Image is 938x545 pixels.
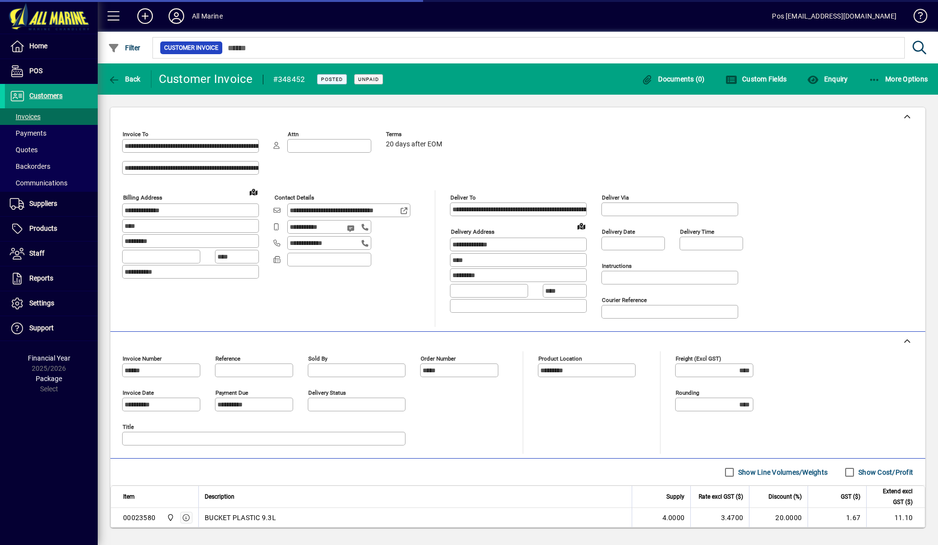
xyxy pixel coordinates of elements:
a: Communications [5,175,98,191]
a: Products [5,217,98,241]
span: Package [36,375,62,383]
span: Backorders [10,162,50,170]
a: Home [5,34,98,59]
button: Documents (0) [639,70,707,88]
span: Discount (%) [768,491,802,502]
mat-label: Invoice To [123,131,149,138]
div: Customer Invoice [159,71,253,87]
div: Pos [EMAIL_ADDRESS][DOMAIN_NAME] [772,8,896,24]
span: Support [29,324,54,332]
div: 00023580 [123,513,155,523]
mat-label: Instructions [602,262,632,269]
span: Custom Fields [725,75,787,83]
span: More Options [869,75,928,83]
span: Documents (0) [641,75,705,83]
label: Show Cost/Profit [856,467,913,477]
div: 3.4700 [697,513,743,523]
a: Suppliers [5,192,98,216]
a: Staff [5,242,98,266]
a: Payments [5,125,98,141]
span: BUCKET PLASTIC 9.3L [205,513,276,523]
td: 11.10 [866,508,925,527]
mat-label: Delivery date [602,228,635,235]
mat-label: Courier Reference [602,297,647,303]
span: Staff [29,249,44,257]
mat-label: Title [123,424,134,430]
a: View on map [574,218,589,234]
mat-label: Rounding [676,389,699,396]
span: Suppliers [29,200,57,207]
td: 20.0000 [749,508,808,527]
span: POS [29,67,43,75]
a: Support [5,316,98,341]
mat-label: Attn [288,131,298,138]
span: Financial Year [28,354,70,362]
span: Quotes [10,146,38,154]
mat-label: Payment due [215,389,248,396]
span: Item [123,491,135,502]
a: POS [5,59,98,83]
td: 1.67 [808,508,866,527]
a: Invoices [5,108,98,125]
span: Products [29,224,57,232]
span: Communications [10,179,67,187]
span: 20 days after EOM [386,141,442,148]
span: 4.0000 [662,513,685,523]
button: Filter [106,39,143,57]
a: Knowledge Base [906,2,926,34]
mat-label: Order number [421,355,456,362]
span: Filter [108,44,141,52]
a: Backorders [5,158,98,175]
button: Enquiry [805,70,850,88]
mat-label: Product location [538,355,582,362]
span: Customers [29,92,63,100]
mat-label: Deliver via [602,194,629,201]
span: Extend excl GST ($) [873,486,913,507]
a: View on map [246,184,261,200]
a: Settings [5,291,98,316]
span: Posted [321,76,343,82]
label: Show Line Volumes/Weights [736,467,828,477]
span: Reports [29,274,53,282]
mat-label: Reference [215,355,240,362]
mat-label: Sold by [308,355,327,362]
app-page-header-button: Back [98,70,151,88]
span: Settings [29,299,54,307]
mat-label: Freight (excl GST) [676,355,721,362]
span: Unpaid [358,76,379,82]
mat-label: Invoice number [123,355,162,362]
span: Rate excl GST ($) [699,491,743,502]
span: Payments [10,129,46,137]
span: Enquiry [807,75,848,83]
button: Add [129,7,161,25]
button: More Options [866,70,931,88]
button: Profile [161,7,192,25]
span: Customer Invoice [164,43,218,53]
span: Port Road [164,512,175,523]
span: Supply [666,491,684,502]
span: Back [108,75,141,83]
span: Invoices [10,113,41,121]
mat-label: Delivery status [308,389,346,396]
a: Reports [5,266,98,291]
div: #348452 [273,72,305,87]
span: GST ($) [841,491,860,502]
span: Terms [386,131,445,138]
a: Quotes [5,141,98,158]
mat-label: Delivery time [680,228,714,235]
button: Back [106,70,143,88]
mat-label: Deliver To [450,194,476,201]
span: Description [205,491,234,502]
button: Send SMS [340,217,363,240]
span: Home [29,42,47,50]
div: All Marine [192,8,223,24]
mat-label: Invoice date [123,389,154,396]
button: Custom Fields [723,70,789,88]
